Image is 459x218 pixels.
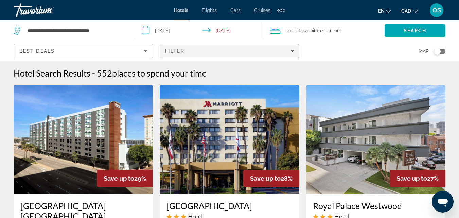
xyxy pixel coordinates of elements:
[378,8,385,14] span: en
[97,170,153,187] div: 29%
[27,26,124,36] input: Search hotel destination
[390,170,445,187] div: 27%
[419,47,429,56] span: Map
[19,48,55,54] span: Best Deals
[254,7,270,13] a: Cruises
[14,68,90,78] h1: Hotel Search Results
[396,175,427,182] span: Save up to
[230,7,241,13] a: Cars
[160,44,299,58] button: Filters
[14,85,153,194] img: Hilton Garden Inn LAX Los Angeles Airport
[385,24,445,37] button: Search
[202,7,217,13] a: Flights
[325,26,341,35] span: , 1
[401,6,418,16] button: Change currency
[166,201,292,211] a: [GEOGRAPHIC_DATA]
[306,85,445,194] img: Royal Palace Westwood
[307,28,325,33] span: Children
[289,28,303,33] span: Adults
[263,20,385,41] button: Travelers: 2 adults, 2 children
[378,6,391,16] button: Change language
[97,68,207,78] h2: 552
[404,28,427,33] span: Search
[277,5,285,16] button: Extra navigation items
[432,191,454,213] iframe: Кнопка запуска окна обмена сообщениями
[174,7,188,13] a: Hotels
[112,68,207,78] span: places to spend your time
[428,3,445,17] button: User Menu
[243,170,299,187] div: 28%
[303,26,325,35] span: , 2
[286,26,303,35] span: 2
[104,175,134,182] span: Save up to
[401,8,411,14] span: CAD
[14,1,82,19] a: Travorium
[429,48,445,54] button: Toggle map
[92,68,95,78] span: -
[19,47,147,55] mat-select: Sort by
[135,20,263,41] button: Select check in and out date
[432,7,441,14] span: OS
[165,48,184,54] span: Filter
[313,201,439,211] a: Royal Palace Westwood
[250,175,281,182] span: Save up to
[330,28,341,33] span: Room
[160,85,299,194] img: Long Beach Marriott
